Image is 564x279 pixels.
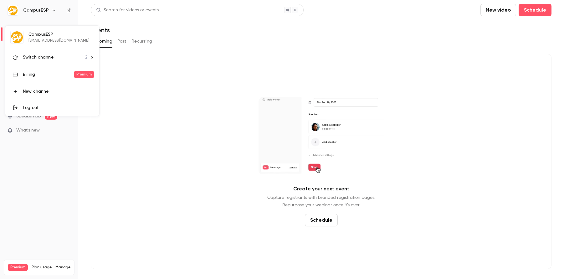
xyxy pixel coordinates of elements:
[23,105,94,111] div: Log out
[23,88,94,95] div: New channel
[23,71,74,78] div: Billing
[74,71,94,78] span: Premium
[85,54,87,61] span: 2
[23,54,54,61] span: Switch channel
